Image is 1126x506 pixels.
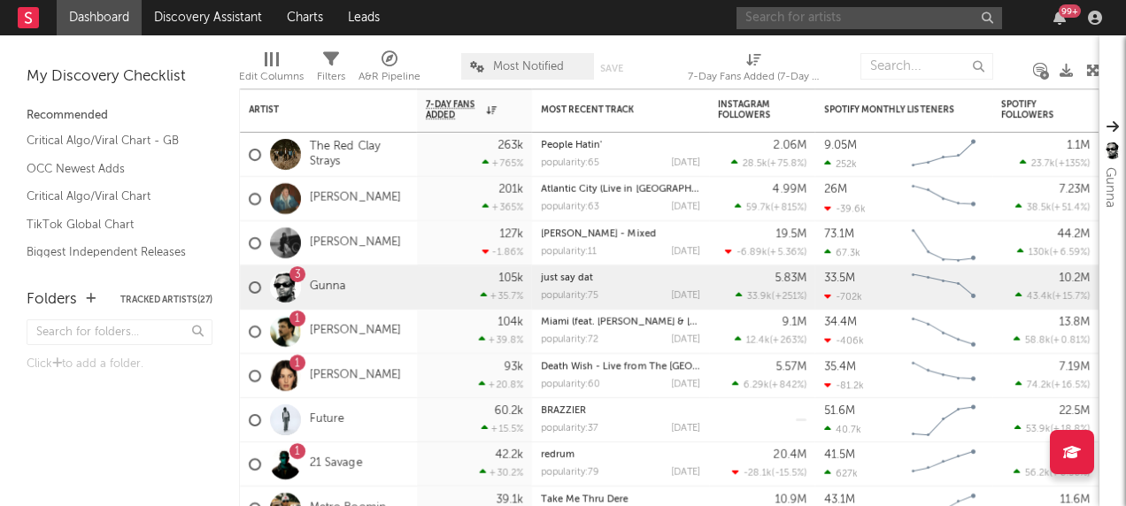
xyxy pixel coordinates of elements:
span: +251 % [775,292,804,302]
a: Gunna [310,280,346,295]
a: TikTok Global Chart [27,215,195,234]
div: 41.5M [824,449,855,461]
div: 7-Day Fans Added (7-Day Fans Added) [688,66,821,88]
span: +16.5 % [1054,380,1087,390]
div: popularity: 63 [541,203,599,212]
span: +5.36 % [770,248,804,257]
svg: Chart title [904,221,983,265]
div: ( ) [725,246,806,257]
div: Death Wish - Live from The O2 Arena [541,362,700,372]
div: 19.5M [775,228,806,240]
div: Miami (feat. Lil Wayne & Rick Ross) [541,318,700,327]
div: 5.57M [775,361,806,372]
div: 20.4M [774,449,806,461]
div: Recommended [27,105,212,126]
button: 99+ [1053,11,1066,25]
div: ( ) [1015,202,1090,213]
span: +135 % [1058,159,1087,169]
a: 21 Savage [310,456,362,471]
div: redrum [541,450,700,460]
span: +263 % [773,336,804,346]
div: +15.5 % [482,423,523,434]
a: Atlantic City (Live in [GEOGRAPHIC_DATA]) [feat. [PERSON_NAME] and [PERSON_NAME]] [541,185,946,195]
div: 11.6M [1060,494,1090,505]
div: ( ) [1014,334,1090,346]
div: just say dat [541,273,700,283]
span: +51.4 % [1054,203,1087,213]
div: 34.4M [824,317,857,328]
div: [DATE] [671,158,700,168]
span: +15.7 % [1055,292,1087,302]
span: 28.5k [743,159,767,169]
div: 104k [497,317,523,328]
div: Take Me Thru Dere [541,494,700,504]
span: +842 % [772,380,804,390]
div: Atlantic City (Live in Jersey) [feat. Bruce Springsteen and Kings of Leon] [541,185,700,195]
div: [DATE] [671,424,700,433]
div: Edit Columns [239,66,304,88]
div: 9.1M [782,317,806,328]
div: 263k [497,140,523,151]
div: 67.3k [824,247,860,258]
a: redrum [541,450,575,460]
div: 10.9M [775,494,806,505]
div: popularity: 11 [541,247,597,257]
span: +75.8 % [770,159,804,169]
a: Critical Algo/Viral Chart - GB [27,131,195,150]
span: 130k [1029,248,1050,257]
div: Click to add a folder. [27,354,212,375]
div: Filters [317,66,345,88]
div: 44.2M [1057,228,1090,240]
span: 43.4k [1027,292,1053,302]
div: A&R Pipeline [359,66,420,88]
div: -406k [824,335,864,347]
a: OCC Newest Adds [27,159,195,179]
div: Instagram Followers [718,99,780,120]
div: People Hatin' [541,141,700,150]
div: Most Recent Track [541,104,674,115]
div: 33.5M [824,272,855,284]
div: 26M [824,184,847,195]
input: Search for artists [737,7,1002,29]
div: +39.8 % [479,334,523,346]
span: 38.5k [1027,203,1052,213]
a: Miami (feat. [PERSON_NAME] & [PERSON_NAME]) [541,318,767,327]
div: ( ) [735,202,806,213]
a: Critical Algo/Viral Chart [27,187,195,206]
span: 12.4k [746,336,770,346]
div: Spotify Followers [1001,99,1063,120]
a: The Red Clay Strays [310,140,408,170]
a: [PERSON_NAME] - Mixed [541,229,656,239]
div: ( ) [1015,379,1090,390]
span: 7-Day Fans Added [426,99,482,120]
div: [DATE] [671,468,700,478]
a: Death Wish - Live from The [GEOGRAPHIC_DATA] [541,362,769,372]
div: ( ) [1014,467,1090,479]
div: popularity: 79 [541,468,599,478]
svg: Chart title [904,398,983,442]
div: 9.05M [824,140,857,151]
div: A&R Pipeline [359,44,420,96]
span: 6.29k [744,380,769,390]
div: ( ) [736,290,806,302]
div: popularity: 37 [541,424,598,433]
div: Folders [27,289,77,310]
div: 105k [498,272,523,284]
div: 1.1M [1067,140,1090,151]
div: Filters [317,44,345,96]
div: 252k [824,158,857,170]
span: 56.2k [1025,469,1050,479]
div: +35.7 % [481,290,523,302]
span: -6.89k [737,248,767,257]
svg: Chart title [904,442,983,487]
a: BRAZZIER [541,406,586,416]
div: +365 % [482,202,523,213]
div: ( ) [731,157,806,169]
div: BRAZZIER [541,406,700,416]
a: Future [310,412,344,427]
button: Save [600,64,623,73]
div: 7.23M [1059,184,1090,195]
div: ( ) [1014,423,1090,434]
div: 51.6M [824,405,855,417]
div: [DATE] [671,335,700,345]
